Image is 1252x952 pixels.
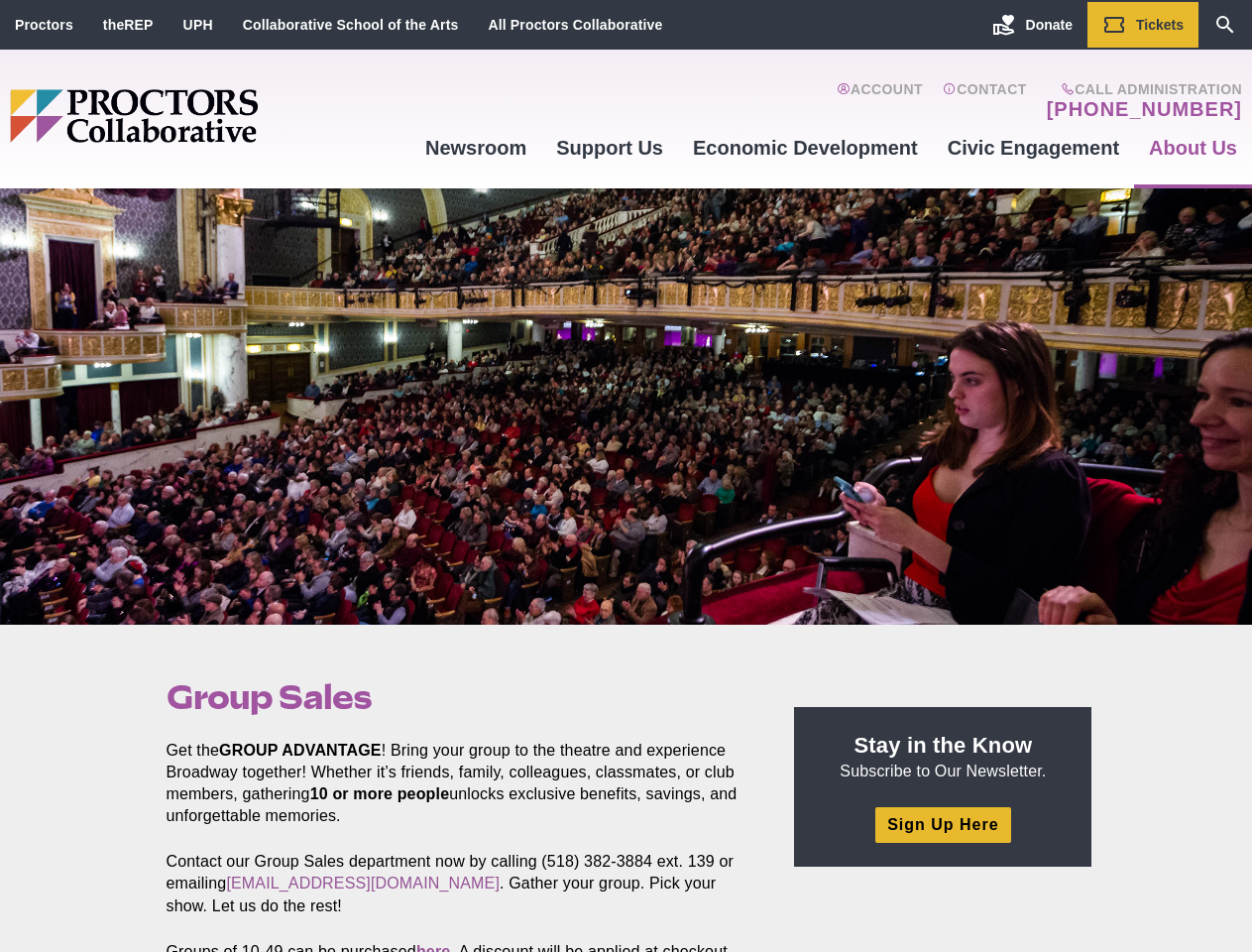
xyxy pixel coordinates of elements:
[226,875,500,892] a: [EMAIL_ADDRESS][DOMAIN_NAME]
[15,17,73,33] a: Proctors
[167,740,749,827] p: Get the ! Bring your group to the theatre and experience Broadway together! Whether it’s friends,...
[1047,97,1242,121] a: [PHONE_NUMBER]
[933,121,1134,175] a: Civic Engagement
[1026,17,1073,33] span: Donate
[977,2,1087,48] a: Donate
[183,17,213,33] a: UPH
[10,89,410,143] img: Proctors logo
[219,742,382,759] strong: GROUP ADVANTAGE
[854,733,1033,758] strong: Stay in the Know
[488,17,662,33] a: All Proctors Collaborative
[541,121,678,175] a: Support Us
[678,121,933,175] a: Economic Development
[1087,2,1198,48] a: Tickets
[103,17,154,33] a: theREP
[410,121,541,175] a: Newsroom
[243,17,459,33] a: Collaborative School of the Arts
[1041,81,1242,97] span: Call Administration
[837,81,923,121] a: Account
[1134,121,1252,175] a: About Us
[943,81,1027,121] a: Contact
[875,807,1010,842] a: Sign Up Here
[310,785,450,802] strong: 10 or more people
[167,678,749,716] h1: Group Sales
[167,851,749,916] p: Contact our Group Sales department now by calling (518) 382-3884 ext. 139 or emailing . Gather yo...
[1198,2,1252,48] a: Search
[1136,17,1184,33] span: Tickets
[818,731,1068,782] p: Subscribe to Our Newsletter.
